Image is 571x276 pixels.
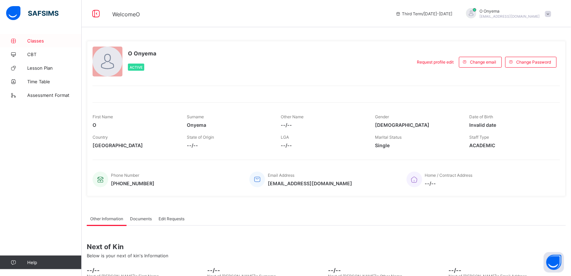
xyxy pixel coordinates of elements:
[27,65,82,71] span: Lesson Plan
[480,14,540,18] span: [EMAIL_ADDRESS][DOMAIN_NAME]
[187,135,214,140] span: State of Origin
[459,8,555,19] div: OOnyema
[187,114,204,119] span: Surname
[93,135,108,140] span: Country
[544,252,564,273] button: Open asap
[27,52,82,57] span: CBT
[27,92,82,98] span: Assessment Format
[93,122,177,128] span: O
[480,8,540,14] span: O Onyema
[375,122,459,128] span: [DEMOGRAPHIC_DATA]
[469,122,553,128] span: Invalid date
[281,122,365,128] span: --/--
[130,65,143,69] span: Active
[111,180,154,186] span: [PHONE_NUMBER]
[27,38,82,44] span: Classes
[469,142,553,148] span: ACADEMIC
[130,216,152,221] span: Documents
[281,135,289,140] span: LGA
[328,267,445,274] span: --/--
[93,142,177,148] span: [GEOGRAPHIC_DATA]
[375,135,402,140] span: Marital Status
[375,114,389,119] span: Gender
[87,243,566,251] span: Next of Kin
[449,267,566,274] span: --/--
[425,173,473,178] span: Home / Contract Address
[268,180,352,186] span: [EMAIL_ADDRESS][DOMAIN_NAME]
[395,11,453,16] span: session/term information
[27,260,81,265] span: Help
[425,180,473,186] span: --/--
[208,267,325,274] span: --/--
[112,11,140,18] span: Welcome O
[87,267,204,274] span: --/--
[469,114,493,119] span: Date of Birth
[111,173,139,178] span: Phone Number
[281,114,304,119] span: Other Name
[469,135,489,140] span: Staff Type
[375,142,459,148] span: Single
[470,59,496,65] span: Change email
[128,50,156,57] span: O Onyema
[90,216,123,221] span: Other Information
[281,142,365,148] span: --/--
[87,253,168,258] span: Below is your next of kin's Information
[93,114,113,119] span: First Name
[187,142,271,148] span: --/--
[417,59,454,65] span: Request profile edit
[159,216,184,221] span: Edit Requests
[27,79,82,84] span: Time Table
[187,122,271,128] span: Onyema
[268,173,294,178] span: Email Address
[517,59,551,65] span: Change Password
[6,6,59,20] img: safsims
